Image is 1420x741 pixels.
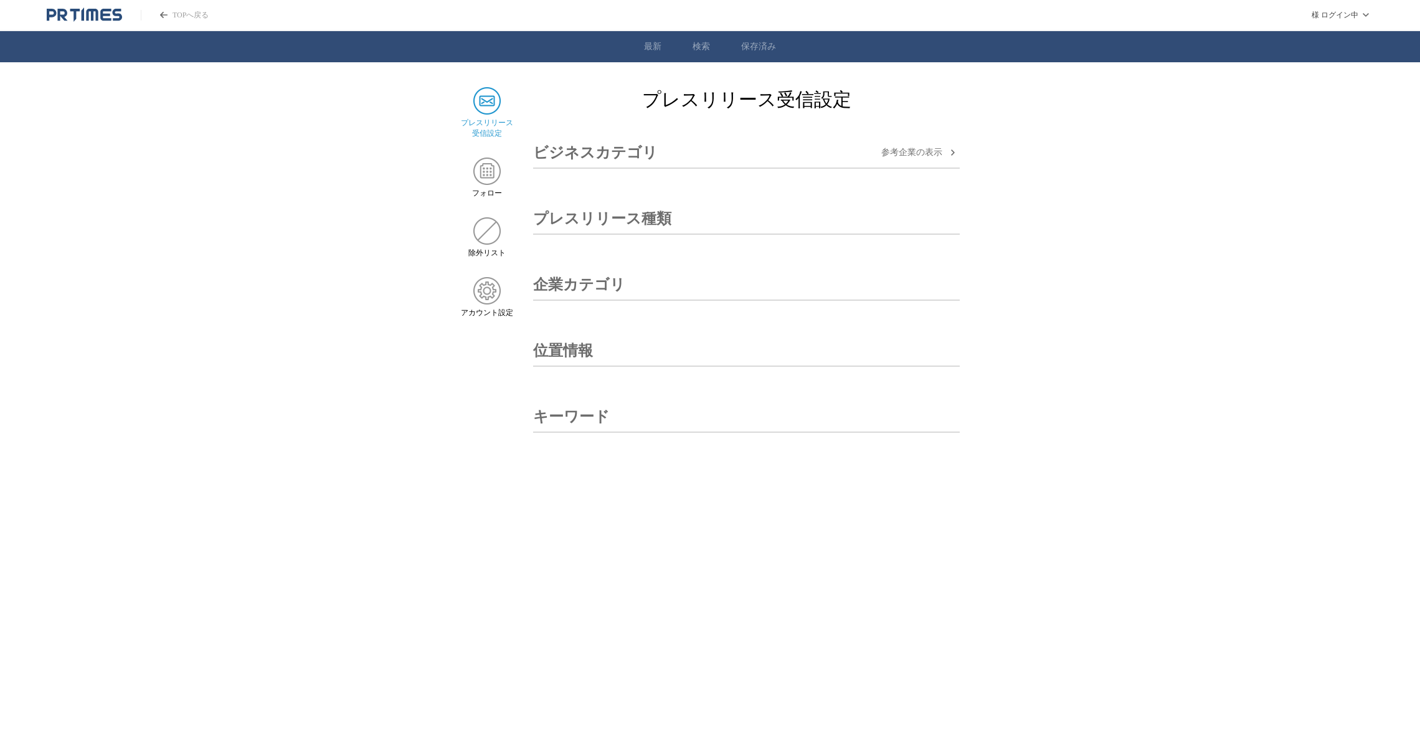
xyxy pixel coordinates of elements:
h3: 位置情報 [533,336,593,366]
h3: キーワード [533,402,610,432]
a: フォローフォロー [460,158,513,199]
span: フォロー [472,188,502,199]
a: PR TIMESのトップページはこちら [47,7,122,22]
span: プレスリリース 受信設定 [461,118,513,139]
a: アカウント設定アカウント設定 [460,277,513,318]
img: プレスリリース 受信設定 [473,87,501,115]
span: 除外リスト [468,248,506,258]
h3: ビジネスカテゴリ [533,138,658,168]
h3: プレスリリース種類 [533,204,671,234]
button: 参考企業の表示 [881,145,960,160]
span: 参考企業の 表示 [881,147,942,158]
h3: 企業カテゴリ [533,270,625,300]
a: PR TIMESのトップページはこちら [141,10,209,21]
a: 除外リスト除外リスト [460,217,513,258]
img: アカウント設定 [473,277,501,304]
a: プレスリリース 受信設定プレスリリース 受信設定 [460,87,513,139]
h2: プレスリリース受信設定 [533,87,960,113]
img: フォロー [473,158,501,185]
span: アカウント設定 [461,308,513,318]
img: 除外リスト [473,217,501,245]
